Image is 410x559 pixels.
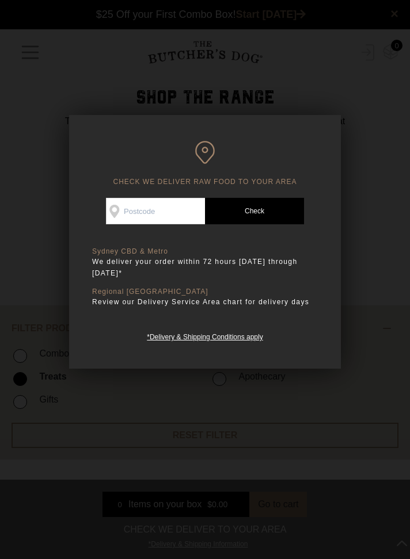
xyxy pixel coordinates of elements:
h6: CHECK WE DELIVER RAW FOOD TO YOUR AREA [92,141,318,186]
p: Sydney CBD & Metro [92,247,318,256]
a: *Delivery & Shipping Conditions apply [147,330,263,341]
a: Check Postcode [205,198,304,224]
p: Review our Delivery Service Area chart for delivery days [92,296,318,308]
p: We deliver your order within 72 hours [DATE] through [DATE]* [92,256,318,279]
input: Postcode [106,198,205,224]
p: Regional [GEOGRAPHIC_DATA] [92,288,318,296]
